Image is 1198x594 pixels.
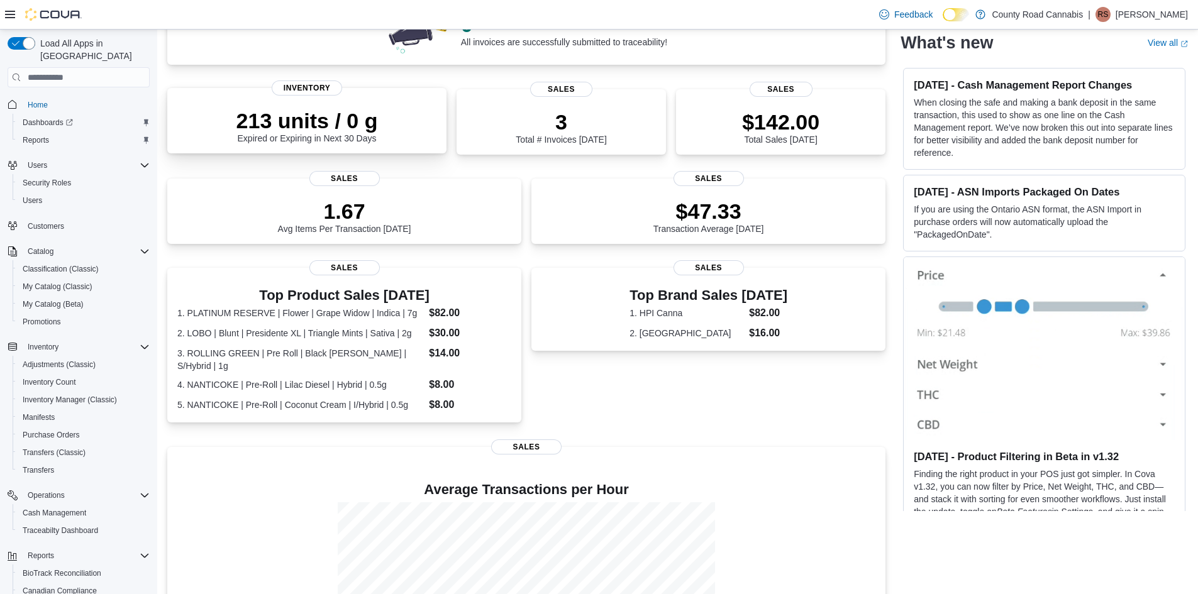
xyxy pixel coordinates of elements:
dt: 2. LOBO | Blunt | Presidente XL | Triangle Mints | Sativa | 2g [177,327,424,339]
button: My Catalog (Classic) [13,278,155,295]
span: Manifests [18,410,150,425]
button: Inventory Manager (Classic) [13,391,155,409]
a: Security Roles [18,175,76,190]
p: [PERSON_NAME] [1116,7,1188,22]
dt: 2. [GEOGRAPHIC_DATA] [630,327,744,339]
button: Traceabilty Dashboard [13,522,155,539]
span: Transfers [18,463,150,478]
dd: $30.00 [429,326,511,341]
button: Reports [13,131,155,149]
span: Customers [23,218,150,234]
span: Users [23,195,42,206]
a: Users [18,193,47,208]
span: Sales [674,171,744,186]
span: Transfers (Classic) [18,445,150,460]
div: Avg Items Per Transaction [DATE] [278,199,411,234]
span: Feedback [894,8,933,21]
span: RS [1098,7,1109,22]
button: Operations [3,487,155,504]
span: Sales [674,260,744,275]
a: Customers [23,219,69,234]
span: Sales [491,439,562,454]
span: Cash Management [18,505,150,520]
p: When closing the safe and making a bank deposit in the same transaction, this used to show as one... [914,96,1175,159]
span: Reports [18,133,150,148]
a: Adjustments (Classic) [18,357,101,372]
span: My Catalog (Classic) [18,279,150,294]
span: Security Roles [18,175,150,190]
a: Transfers [18,463,59,478]
span: Transfers (Classic) [23,448,86,458]
dd: $82.00 [749,305,787,321]
button: Home [3,95,155,113]
img: Cova [25,8,82,21]
span: Reports [28,551,54,561]
span: Users [18,193,150,208]
button: Inventory Count [13,373,155,391]
p: 3 [516,109,606,135]
p: $47.33 [653,199,764,224]
h3: [DATE] - Cash Management Report Changes [914,79,1175,91]
span: Inventory [272,80,342,96]
span: Reports [23,135,49,145]
span: Users [28,160,47,170]
span: Inventory Manager (Classic) [23,395,117,405]
img: 0 [385,4,451,55]
a: Cash Management [18,505,91,520]
span: Catalog [23,244,150,259]
button: My Catalog (Beta) [13,295,155,313]
a: Purchase Orders [18,427,85,443]
dt: 4. NANTICOKE | Pre-Roll | Lilac Diesel | Hybrid | 0.5g [177,378,424,391]
button: Catalog [23,244,58,259]
span: Users [23,158,150,173]
dt: 1. PLATINUM RESERVE | Flower | Grape Widow | Indica | 7g [177,307,424,319]
input: Dark Mode [943,8,969,21]
a: Manifests [18,410,60,425]
span: Manifests [23,412,55,422]
a: Home [23,97,53,113]
p: If you are using the Ontario ASN format, the ASN Import in purchase orders will now automatically... [914,203,1175,241]
a: Feedback [874,2,938,27]
span: My Catalog (Beta) [23,299,84,309]
a: Classification (Classic) [18,261,104,277]
button: Users [23,158,52,173]
h4: Average Transactions per Hour [177,482,875,497]
p: Finding the right product in your POS just got simpler. In Cova v1.32, you can now filter by Pric... [914,467,1175,530]
button: Promotions [13,313,155,331]
button: Inventory [23,339,64,355]
button: Transfers [13,461,155,479]
dd: $82.00 [429,305,511,321]
span: My Catalog (Beta) [18,297,150,312]
p: County Road Cannabis [992,7,1083,22]
button: Users [3,157,155,174]
a: Inventory Manager (Classic) [18,392,122,407]
span: BioTrack Reconciliation [23,568,101,578]
span: Classification (Classic) [18,261,150,277]
dt: 3. ROLLING GREEN | Pre Roll | Black [PERSON_NAME] | S/Hybrid | 1g [177,347,424,372]
span: Operations [28,490,65,500]
button: Transfers (Classic) [13,444,155,461]
a: Reports [18,133,54,148]
div: Total # Invoices [DATE] [516,109,606,145]
button: Classification (Classic) [13,260,155,278]
h3: [DATE] - ASN Imports Packaged On Dates [914,185,1175,198]
span: My Catalog (Classic) [23,282,92,292]
svg: External link [1180,40,1188,47]
span: Promotions [23,317,61,327]
button: Operations [23,488,70,503]
button: Cash Management [13,504,155,522]
span: Inventory Count [23,377,76,387]
span: Operations [23,488,150,503]
span: Transfers [23,465,54,475]
div: Expired or Expiring in Next 30 Days [236,108,378,143]
button: BioTrack Reconciliation [13,564,155,582]
span: Security Roles [23,178,71,188]
span: Home [23,96,150,112]
span: Sales [309,260,380,275]
span: Cash Management [23,508,86,518]
span: Dashboards [18,115,150,130]
span: Promotions [18,314,150,329]
span: BioTrack Reconciliation [18,566,150,581]
span: Inventory [23,339,150,355]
